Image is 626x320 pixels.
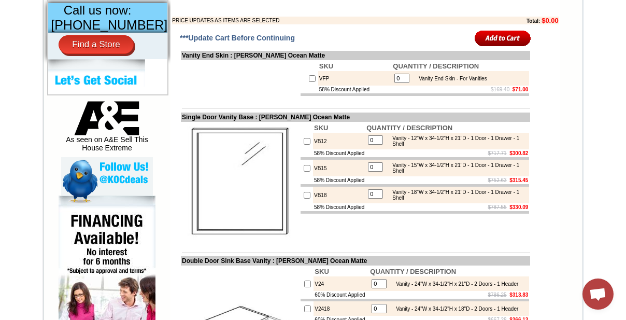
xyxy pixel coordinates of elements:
td: V2418 [314,301,369,316]
div: As seen on A&E Sell This House Extreme [61,101,153,157]
b: QUANTITY / DESCRIPTION [393,62,479,70]
td: VB12 [313,133,365,149]
div: Vanity - 12"W x 34-1/2"H x 21"D - 1 Door - 1 Drawer - 1 Shelf [387,135,527,147]
td: Beachwood Oak Shaker [155,47,181,59]
td: V24 [314,276,369,291]
td: Single Door Vanity Base : [PERSON_NAME] Ocean Matte [181,113,530,122]
input: Add to Cart [475,30,531,47]
td: 60% Discount Applied [314,291,369,299]
b: $313.83 [509,292,528,298]
td: VFP [318,71,392,86]
div: Vanity - 15"W x 34-1/2"H x 21"D - 1 Door - 1 Drawer - 1 Shelf [387,162,527,174]
b: QUANTITY / DESCRIPTION [370,268,456,275]
div: Vanity End Skin - For Vanities [414,76,487,81]
img: spacer.gif [32,29,33,30]
img: spacer.gif [125,29,127,30]
td: 58% Discount Applied [313,149,365,157]
b: $71.00 [513,87,529,92]
s: $169.40 [491,87,509,92]
b: QUANTITY / DESCRIPTION [366,124,452,132]
td: [PERSON_NAME] White Shaker [94,47,125,59]
div: Vanity - 18"W x 34-1/2"H x 21"D - 1 Door - 1 Drawer - 1 Shelf [387,189,527,201]
img: spacer.gif [181,29,183,30]
b: $330.09 [509,204,528,210]
a: Find a Store [59,35,134,54]
img: Single Door Vanity Base [182,123,298,240]
td: VB18 [313,187,365,203]
img: spacer.gif [92,29,94,30]
span: [PHONE_NUMBER] [51,18,167,32]
b: $315.45 [509,177,528,183]
td: 58% Discount Applied [313,176,365,184]
td: Baycreek Gray [127,47,153,58]
td: Double Door Sink Base Vanity : [PERSON_NAME] Ocean Matte [181,256,530,266]
td: 58% Discount Applied [313,203,365,211]
s: $717.71 [488,150,507,156]
s: $752.63 [488,177,507,183]
b: $0.00 [542,17,559,24]
div: Vanity - 24"W x 34-1/2"H x 21"D - 2 Doors - 1 Header [391,281,518,287]
div: Open chat [582,279,614,310]
img: spacer.gif [153,29,155,30]
td: VB15 [313,160,365,176]
td: 58% Discount Applied [318,86,392,93]
td: Alabaster Shaker [33,47,60,58]
td: Bellmonte Maple [183,47,209,58]
b: SKU [315,268,329,275]
div: Vanity - 24"W x 34-1/2"H x 18"D - 2 Doors - 1 Header [391,306,518,312]
s: $787.55 [488,204,507,210]
s: $786.25 [488,292,507,298]
img: spacer.gif [60,29,61,30]
b: Total: [527,18,540,24]
td: [PERSON_NAME] Yellow Walnut [61,47,93,59]
b: $300.82 [509,150,528,156]
td: PRICE UPDATES AS ITEMS ARE SELECTED [172,17,470,24]
b: SKU [314,124,328,132]
b: SKU [319,62,333,70]
span: Call us now: [64,3,132,17]
span: ***Update Cart Before Continuing [180,34,295,42]
td: Vanity End Skin : [PERSON_NAME] Ocean Matte [181,51,530,60]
